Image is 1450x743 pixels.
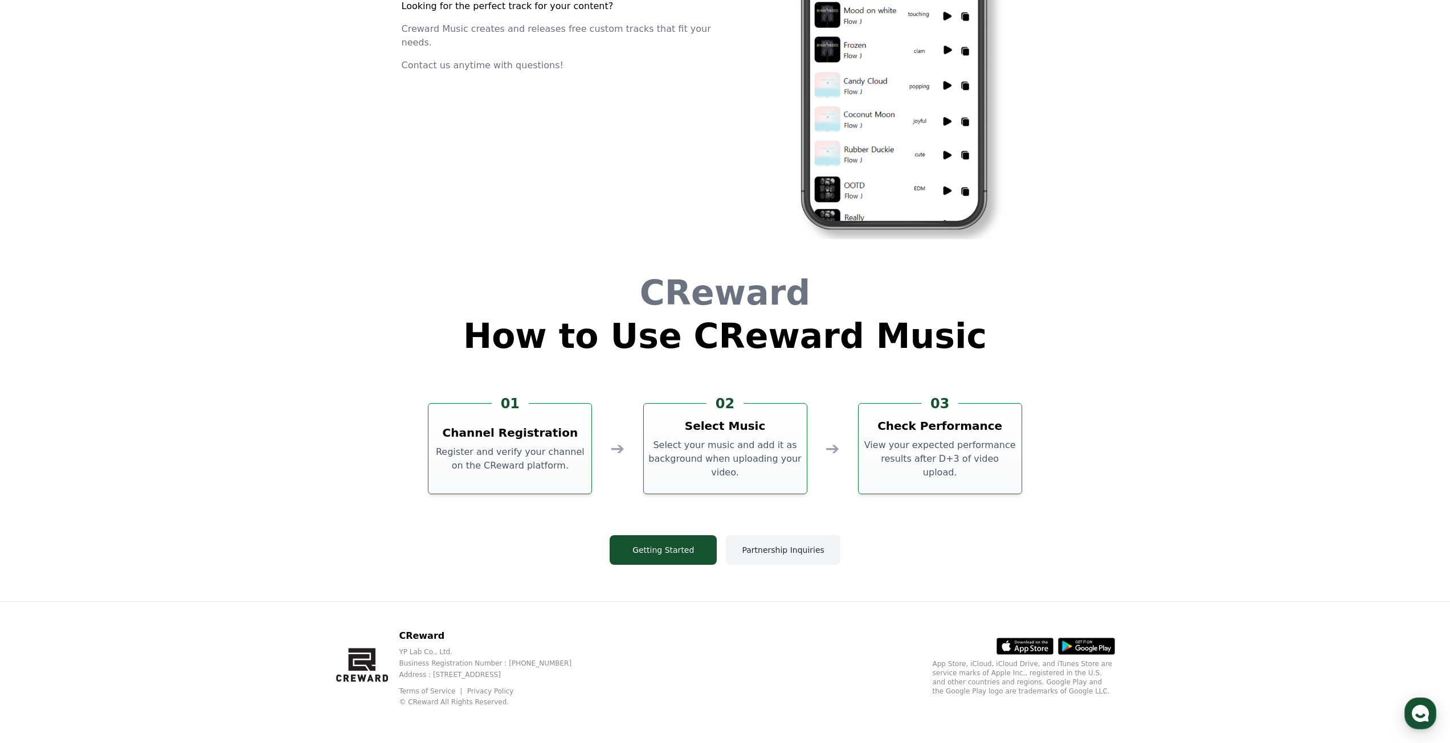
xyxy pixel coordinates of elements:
p: Address : [STREET_ADDRESS] [399,670,590,679]
p: CReward [399,629,590,643]
button: Getting Started [610,535,717,565]
p: © CReward All Rights Reserved. [399,697,590,707]
div: 01 [492,395,529,413]
p: Business Registration Number : [PHONE_NUMBER] [399,659,590,668]
span: Contact us anytime with questions! [402,60,563,71]
p: App Store, iCloud, iCloud Drive, and iTunes Store are service marks of Apple Inc., registered in ... [933,659,1115,696]
span: Messages [95,379,128,388]
div: 02 [706,395,744,413]
a: Privacy Policy [467,687,514,695]
button: Partnership Inquiries [726,535,840,565]
p: YP Lab Co., Ltd. [399,647,590,656]
h1: How to Use CReward Music [463,319,987,353]
h1: CReward [463,276,987,310]
a: Messages [75,361,147,389]
h3: Check Performance [877,418,1002,434]
p: Select your music and add it as background when uploading your video. [648,438,802,479]
div: 03 [921,395,958,413]
p: Register and verify your channel on the CReward platform. [433,445,587,473]
h3: Select Music [685,418,766,434]
a: Settings [147,361,219,389]
p: View your expected performance results after D+3 of video upload. [863,438,1017,479]
div: ➔ [826,438,840,459]
a: Home [3,361,75,389]
h3: Channel Registration [443,425,578,441]
span: Home [29,378,49,387]
span: Creward Music creates and releases free custom tracks that fit your needs. [402,23,711,48]
a: Terms of Service [399,687,464,695]
span: Settings [169,378,197,387]
div: ➔ [610,438,624,459]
